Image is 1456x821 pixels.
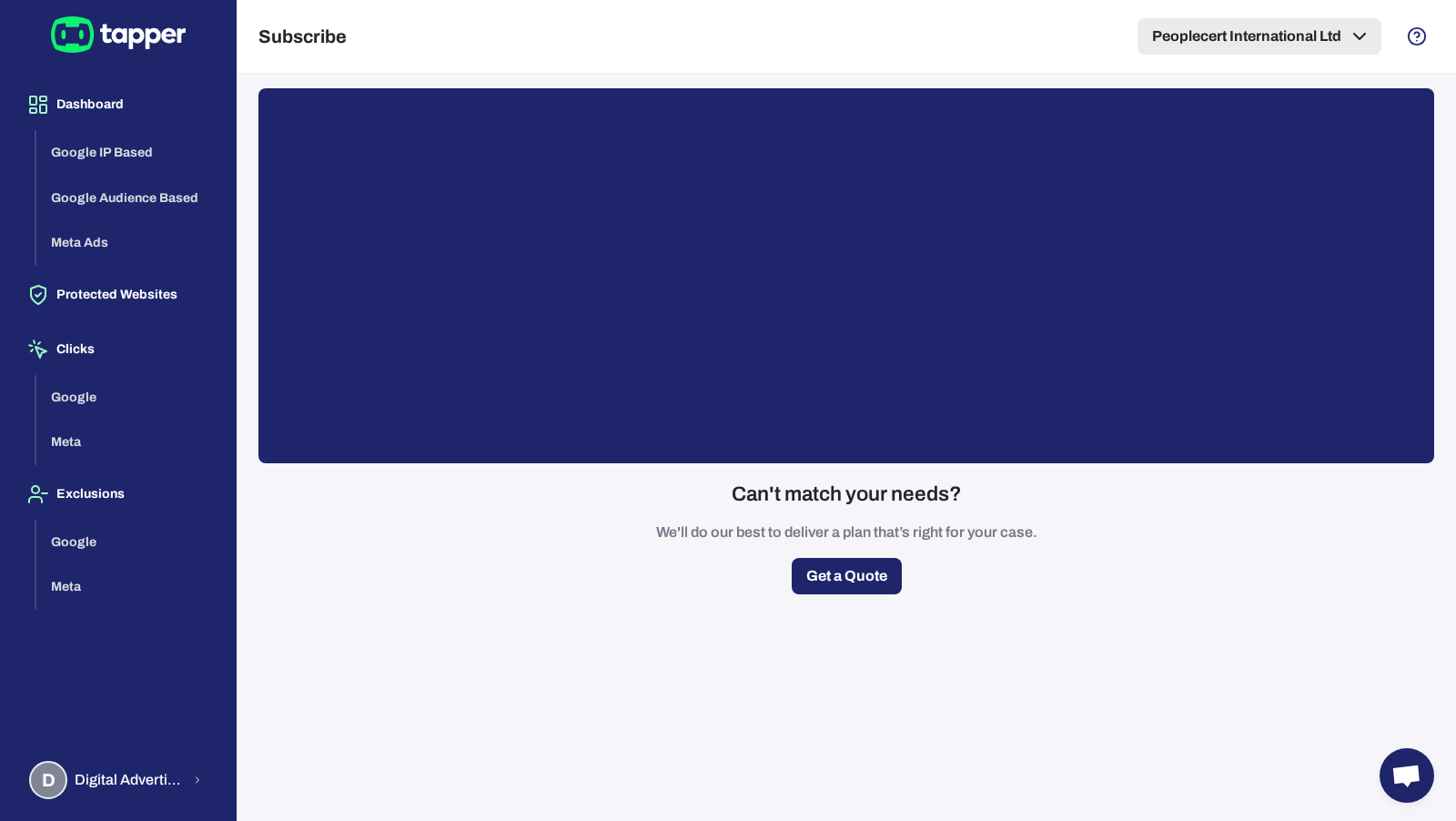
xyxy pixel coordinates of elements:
[258,25,347,47] h5: Subscribe
[792,558,902,594] button: Get a Quote
[15,286,221,301] a: Protected Websites
[656,522,1037,543] h6: We'll do our best to deliver a plan that’s right for your case.
[36,578,221,593] a: Meta
[36,564,221,610] button: Meta
[15,485,221,501] a: Exclusions
[36,234,221,249] a: Meta Ads
[36,188,221,204] a: Google Audience Based
[36,532,221,548] a: Google
[36,388,221,403] a: Google
[36,420,221,465] button: Meta
[15,269,221,320] button: Protected Websites
[732,481,962,507] h4: Can't match your needs?
[36,220,221,266] button: Meta Ads
[36,130,221,176] button: Google IP Based
[15,754,221,806] button: DDigital Advertising Services Peoplecert
[15,340,221,356] a: Clicks
[36,433,221,449] a: Meta
[1380,748,1434,803] div: Open chat
[15,96,221,111] a: Dashboard
[15,469,221,520] button: Exclusions
[29,761,67,799] div: D
[1137,18,1381,55] button: Peoplecert International Ltd
[36,144,221,159] a: Google IP Based
[36,375,221,421] button: Google
[15,324,221,375] button: Clicks
[36,176,221,221] button: Google Audience Based
[75,771,181,789] span: Digital Advertising Services Peoplecert
[36,520,221,565] button: Google
[15,79,221,130] button: Dashboard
